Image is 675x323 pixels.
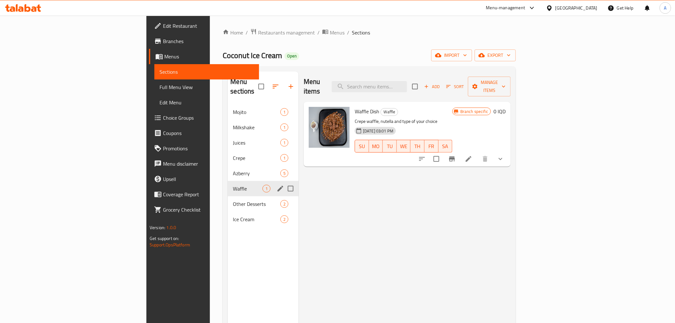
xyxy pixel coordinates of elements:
div: Milkshake1 [228,120,299,135]
span: Other Desserts [233,200,280,208]
div: Crepe1 [228,150,299,166]
span: 2 [281,201,288,207]
button: show more [493,151,508,167]
span: Mojito [233,108,280,116]
div: items [280,139,288,146]
div: items [280,200,288,208]
span: TU [385,142,394,151]
a: Branches [149,34,259,49]
button: Branch-specific-item [444,151,460,167]
button: sort-choices [414,151,430,167]
span: SA [441,142,450,151]
button: TH [411,140,425,153]
span: Sections [352,29,370,36]
div: Azberry5 [228,166,299,181]
span: Edit Menu [159,99,254,106]
span: 1 [281,109,288,115]
a: Choice Groups [149,110,259,125]
div: items [263,185,271,192]
span: Sort [446,83,464,90]
li: / [347,29,349,36]
a: Coverage Report [149,187,259,202]
span: FR [427,142,436,151]
span: Edit Restaurant [163,22,254,30]
a: Edit Restaurant [149,18,259,34]
span: Menu disclaimer [163,160,254,168]
span: Sections [159,68,254,76]
span: Choice Groups [163,114,254,122]
a: Edit menu item [465,155,472,163]
div: Juices1 [228,135,299,150]
span: Upsell [163,175,254,183]
span: Open [285,53,299,59]
span: Branches [163,37,254,45]
a: Restaurants management [250,28,315,37]
button: import [431,49,472,61]
a: Grocery Checklist [149,202,259,217]
span: Select to update [430,152,443,166]
span: 1 [281,124,288,131]
a: Edit Menu [154,95,259,110]
nav: Menu sections [228,102,299,229]
span: Juices [233,139,280,146]
button: export [475,49,516,61]
span: Sort sections [268,79,283,94]
div: items [280,154,288,162]
span: Sort items [442,82,468,92]
a: Sections [154,64,259,79]
a: Support.OpsPlatform [150,241,190,249]
span: Crepe [233,154,280,162]
button: Sort [445,82,465,92]
span: Full Menu View [159,83,254,91]
div: items [280,215,288,223]
a: Full Menu View [154,79,259,95]
span: Ice Cream [233,215,280,223]
div: Ice Cream2 [228,212,299,227]
nav: breadcrumb [223,28,516,37]
span: Waffle Dish [355,107,379,116]
span: Milkshake [233,124,280,131]
a: Menus [149,49,259,64]
a: Upsell [149,171,259,187]
span: 1 [281,140,288,146]
div: Other Desserts2 [228,196,299,212]
span: import [436,51,467,59]
div: Waffle [233,185,263,192]
span: Add [423,83,441,90]
a: Promotions [149,141,259,156]
h6: 0 IQD [493,107,506,116]
div: Open [285,52,299,60]
span: Waffle [381,108,398,116]
span: 2 [281,216,288,222]
span: Restaurants management [258,29,315,36]
div: items [280,169,288,177]
span: 1 [281,155,288,161]
button: FR [425,140,439,153]
button: MO [369,140,383,153]
input: search [332,81,407,92]
button: Add [422,82,442,92]
h2: Menu items [304,77,324,96]
span: Branch specific [458,109,491,115]
span: Grocery Checklist [163,206,254,214]
img: Waffle Dish [309,107,350,148]
div: Waffle1edit [228,181,299,196]
a: Menu disclaimer [149,156,259,171]
button: Add section [283,79,299,94]
span: Manage items [473,79,506,94]
button: edit [276,184,285,193]
span: Promotions [163,145,254,152]
div: Waffle [381,108,398,116]
span: Coupons [163,129,254,137]
svg: Show Choices [497,155,504,163]
div: Mojito1 [228,104,299,120]
div: [GEOGRAPHIC_DATA] [555,4,597,11]
span: Coverage Report [163,191,254,198]
span: TH [413,142,422,151]
span: Get support on: [150,234,179,243]
button: delete [478,151,493,167]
